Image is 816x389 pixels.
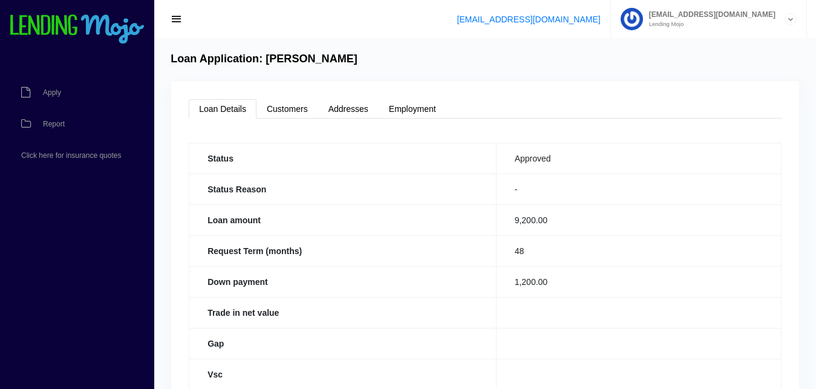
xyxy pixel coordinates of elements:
span: Report [43,120,65,128]
td: 48 [496,235,781,266]
th: Request Term (months) [189,235,497,266]
span: Click here for insurance quotes [21,152,121,159]
th: Trade in net value [189,297,497,328]
a: Employment [379,99,446,119]
th: Loan amount [189,204,497,235]
a: Loan Details [189,99,256,119]
td: - [496,174,781,204]
img: logo-small.png [9,15,145,45]
small: Lending Mojo [643,21,775,27]
img: Profile image [621,8,643,30]
a: Customers [256,99,318,119]
span: [EMAIL_ADDRESS][DOMAIN_NAME] [643,11,775,18]
td: Approved [496,143,781,174]
a: [EMAIL_ADDRESS][DOMAIN_NAME] [457,15,600,24]
span: Apply [43,89,61,96]
th: Down payment [189,266,497,297]
th: Status Reason [189,174,497,204]
a: Addresses [318,99,379,119]
h4: Loan Application: [PERSON_NAME] [171,53,357,66]
th: Gap [189,328,497,359]
td: 1,200.00 [496,266,781,297]
td: 9,200.00 [496,204,781,235]
th: Status [189,143,497,174]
